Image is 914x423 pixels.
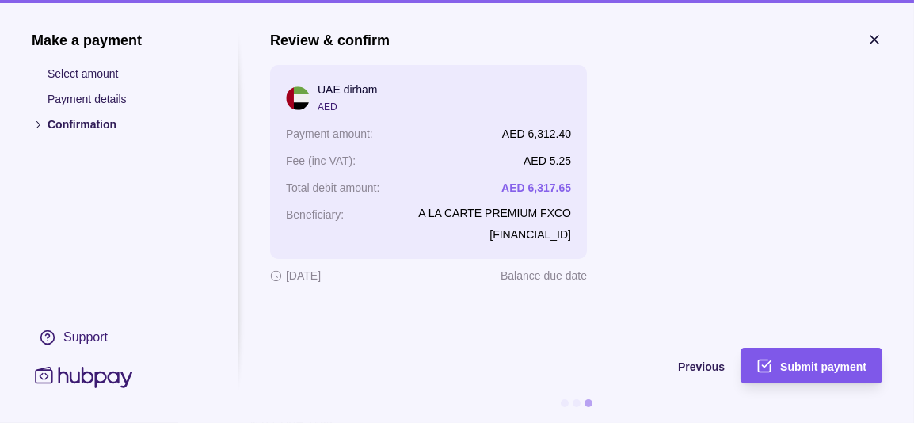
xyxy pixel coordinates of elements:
[32,32,206,49] h1: Make a payment
[63,329,108,346] div: Support
[502,128,571,140] p: AED 6,312.40
[318,98,377,116] p: AED
[48,116,206,133] p: Confirmation
[678,360,725,373] span: Previous
[286,208,344,221] p: Beneficiary :
[270,32,390,49] h1: Review & confirm
[780,360,866,373] span: Submit payment
[741,348,882,383] button: Submit payment
[286,128,373,140] p: Payment amount :
[501,181,571,194] p: AED 6,317.65
[501,267,587,284] p: Balance due date
[418,226,571,243] p: [FINANCIAL_ID]
[318,81,377,98] p: UAE dirham
[48,65,206,82] p: Select amount
[418,204,571,222] p: A LA CARTE PREMIUM FXCO
[286,181,379,194] p: Total debit amount :
[286,154,356,167] p: Fee (inc VAT) :
[286,86,310,110] img: ae
[32,321,206,354] a: Support
[286,267,321,284] p: [DATE]
[48,90,206,108] p: Payment details
[524,154,571,167] p: AED 5.25
[270,348,725,383] button: Previous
